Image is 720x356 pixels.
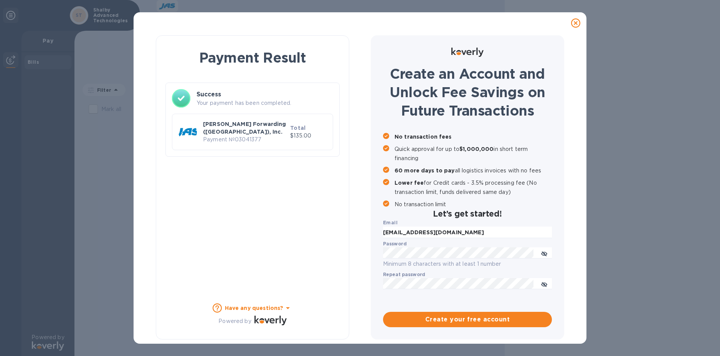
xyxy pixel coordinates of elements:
[395,178,552,197] p: for Credit cards - 3.5% processing fee (No transaction limit, funds delivered same day)
[395,144,552,163] p: Quick approval for up to in short term financing
[383,260,552,268] p: Minimum 8 characters with at least 1 number
[168,48,337,67] h1: Payment Result
[197,90,333,99] h3: Success
[290,132,327,140] p: $135.00
[218,317,251,325] p: Powered by
[395,134,452,140] b: No transaction fees
[203,136,287,144] p: Payment № 03041377
[290,125,306,131] b: Total
[383,209,552,219] h2: Let’s get started!
[383,227,552,238] input: Enter email address
[395,200,552,209] p: No transaction limit
[395,166,552,175] p: all logistics invoices with no fees
[383,65,552,120] h1: Create an Account and Unlock Fee Savings on Future Transactions
[395,167,455,174] b: 60 more days to pay
[383,220,398,225] b: Email
[389,315,546,324] span: Create your free account
[225,305,284,311] b: Have any questions?
[537,245,552,261] button: toggle password visibility
[395,180,424,186] b: Lower fee
[197,99,333,107] p: Your payment has been completed.
[383,312,552,327] button: Create your free account
[451,48,484,57] img: Logo
[203,120,287,136] p: [PERSON_NAME] Forwarding ([GEOGRAPHIC_DATA]), Inc.
[383,272,425,277] label: Repeat password
[254,316,287,325] img: Logo
[459,146,494,152] b: $1,000,000
[537,276,552,291] button: toggle password visibility
[383,242,406,246] label: Password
